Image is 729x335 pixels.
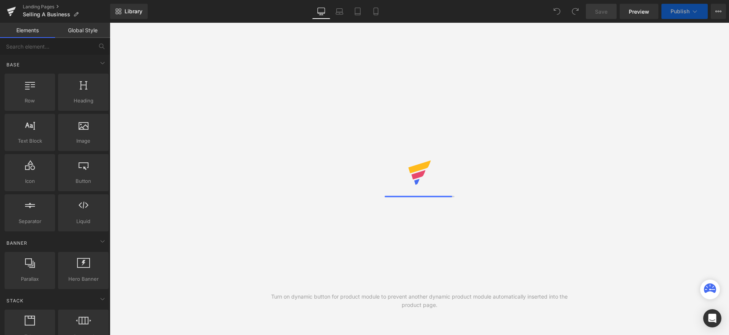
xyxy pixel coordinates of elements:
span: Base [6,61,21,68]
span: Row [7,97,53,105]
span: Preview [629,8,649,16]
span: Button [60,177,106,185]
span: Heading [60,97,106,105]
a: Global Style [55,23,110,38]
a: Desktop [312,4,330,19]
a: Tablet [349,4,367,19]
span: Save [595,8,607,16]
button: More [711,4,726,19]
span: Icon [7,177,53,185]
a: Mobile [367,4,385,19]
button: Undo [549,4,565,19]
span: Separator [7,217,53,225]
span: Publish [671,8,690,14]
span: Banner [6,239,28,247]
button: Redo [568,4,583,19]
a: Preview [620,4,658,19]
div: Turn on dynamic button for product module to prevent another dynamic product module automatically... [265,293,574,309]
span: Library [125,8,142,15]
span: Liquid [60,217,106,225]
span: Text Block [7,137,53,145]
a: Laptop [330,4,349,19]
span: Image [60,137,106,145]
a: Landing Pages [23,4,110,10]
span: Stack [6,297,24,304]
span: Hero Banner [60,275,106,283]
div: Open Intercom Messenger [703,309,721,327]
span: Selling A Business [23,11,70,17]
span: Parallax [7,275,53,283]
a: New Library [110,4,148,19]
button: Publish [661,4,708,19]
